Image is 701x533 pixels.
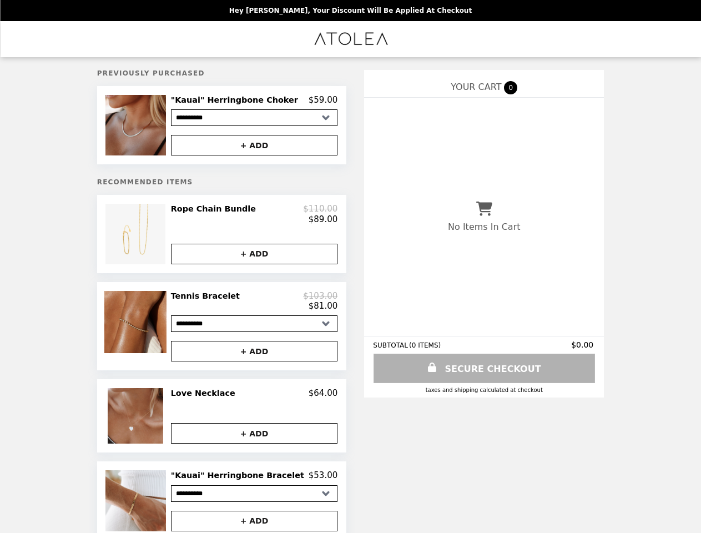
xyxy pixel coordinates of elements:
h5: Previously Purchased [97,69,347,77]
img: Brand Logo [312,28,389,51]
span: ( 0 ITEMS ) [409,341,441,349]
p: $59.00 [309,95,338,105]
button: + ADD [171,135,338,155]
div: Taxes and Shipping calculated at checkout [373,387,595,393]
img: Love Necklace [108,388,166,444]
span: 0 [504,81,517,94]
img: "Kauai" Herringbone Choker [105,95,169,155]
select: Select a product variant [171,485,338,502]
h2: Love Necklace [171,388,240,398]
button: + ADD [171,341,338,361]
p: $64.00 [309,388,338,398]
p: $110.00 [303,204,337,214]
span: $0.00 [571,340,595,349]
h2: "Kauai" Herringbone Bracelet [171,470,309,480]
button: + ADD [171,423,338,444]
select: Select a product variant [171,109,338,126]
p: No Items In Cart [448,222,520,232]
p: $53.00 [309,470,338,480]
h5: Recommended Items [97,178,347,186]
select: Select a product variant [171,315,338,332]
img: Tennis Bracelet [104,291,169,353]
p: $89.00 [309,214,338,224]
p: $103.00 [303,291,337,301]
h2: Tennis Bracelet [171,291,244,301]
h2: "Kauai" Herringbone Choker [171,95,302,105]
button: + ADD [171,244,338,264]
button: + ADD [171,511,338,531]
p: $81.00 [309,301,338,311]
img: Rope Chain Bundle [105,204,168,264]
h2: Rope Chain Bundle [171,204,260,214]
span: YOUR CART [451,82,501,92]
p: Hey [PERSON_NAME], your discount will be applied at checkout [229,7,472,14]
img: "Kauai" Herringbone Bracelet [105,470,169,531]
span: SUBTOTAL [373,341,409,349]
